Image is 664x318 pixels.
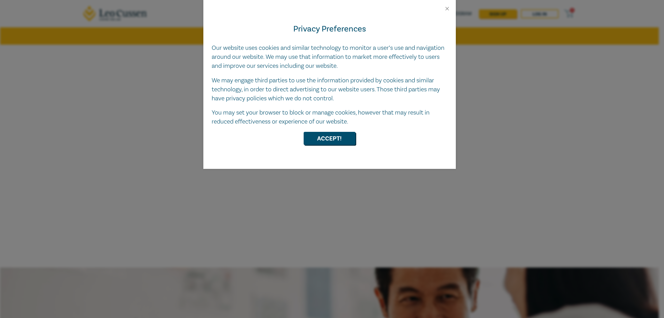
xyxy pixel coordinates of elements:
p: Our website uses cookies and similar technology to monitor a user’s use and navigation around our... [212,44,448,71]
button: Close [444,6,450,12]
h4: Privacy Preferences [212,23,448,35]
p: You may set your browser to block or manage cookies, however that may result in reduced effective... [212,108,448,126]
p: We may engage third parties to use the information provided by cookies and similar technology, in... [212,76,448,103]
button: Accept! [304,132,356,145]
